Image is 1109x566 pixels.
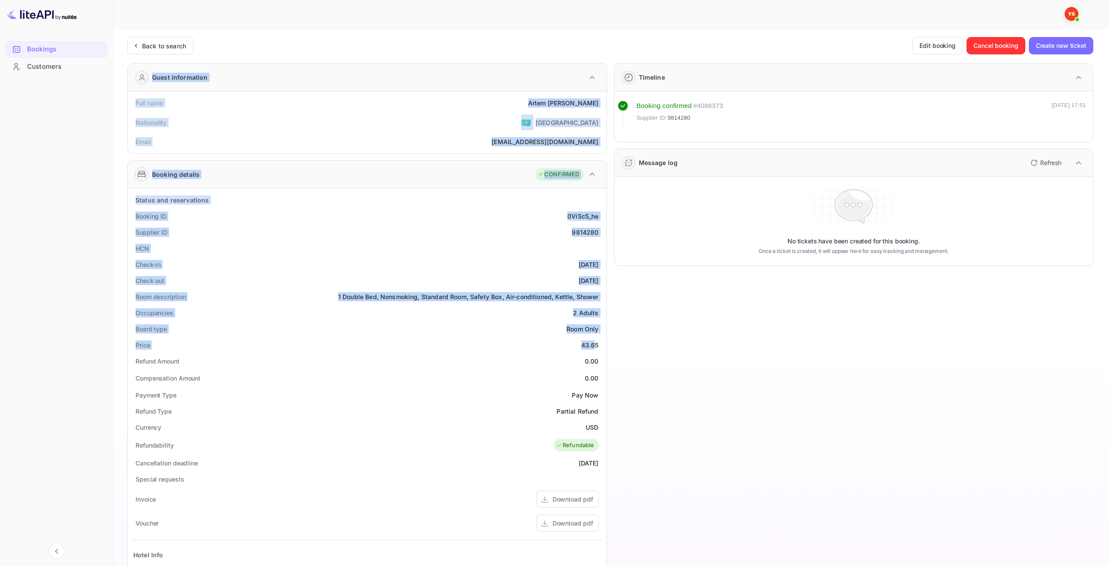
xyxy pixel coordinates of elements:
[5,41,108,58] div: Bookings
[1051,101,1086,126] div: [DATE] 17:51
[492,137,598,146] div: [EMAIL_ADDRESS][DOMAIN_NAME]
[136,98,163,108] div: Full name
[136,441,174,450] div: Refundability
[538,170,579,179] div: CONFIRMED
[136,407,172,416] div: Refund Type
[973,40,1018,51] ya-tr-span: Cancel booking
[639,73,665,82] div: Timeline
[49,543,64,559] button: Collapse navigation
[136,357,180,366] div: Refund Amount
[579,276,599,285] div: [DATE]
[585,357,599,366] div: 0.00
[567,212,598,221] div: 0ViSc5_he
[553,495,593,504] div: Download pdf
[136,292,186,301] div: Room description
[136,118,167,127] div: Nationality
[136,495,156,504] div: Invoice
[152,170,200,179] div: Booking details
[724,247,983,255] p: Once a ticket is created, it will appear here for easy tracking and management.
[693,101,723,111] div: # 4086373
[912,37,963,54] button: Edit booking
[553,519,593,528] div: Download pdf
[136,374,200,383] div: Compensation Amount
[787,237,920,246] p: No tickets have been created for this booking.
[1036,40,1086,51] ya-tr-span: Create new ticket
[581,340,599,350] div: 43.65
[7,7,77,21] img: LiteAPI logo
[967,37,1025,54] button: Cancel booking
[637,114,667,122] span: Supplier ID:
[133,550,163,559] div: Hotel Info
[573,308,598,317] div: 2 Adults
[136,195,209,205] div: Status and reservations
[556,407,598,416] div: Partial Refund
[27,44,56,54] ya-tr-span: Bookings
[572,391,598,400] div: Pay Now
[136,423,161,432] div: Currency
[136,260,161,269] div: Check-in
[136,475,184,484] div: Special requests
[5,41,108,57] a: Bookings
[136,391,176,400] div: Payment Type
[27,62,61,72] ya-tr-span: Customers
[136,519,159,528] div: Voucher
[566,324,598,334] div: Room Only
[528,98,599,108] div: Artem [PERSON_NAME]
[668,114,690,122] span: 9814280
[142,42,186,50] ya-tr-span: Back to search
[136,276,164,285] div: Check out
[579,260,599,269] div: [DATE]
[585,374,599,383] div: 0.00
[1025,156,1065,170] button: Refresh
[5,58,108,74] a: Customers
[579,458,599,468] div: [DATE]
[1029,37,1093,54] button: Create new ticket
[556,441,594,450] div: Refundable
[152,73,208,82] div: Guest information
[136,244,149,253] div: HCN
[586,423,598,432] div: USD
[637,101,692,111] div: Booking confirmed
[536,118,599,127] div: [GEOGRAPHIC_DATA]
[136,228,167,237] div: Supplier ID
[521,115,531,130] span: United States
[136,340,150,350] div: Price
[639,158,678,167] div: Message log
[338,292,599,301] div: 1 Double Bed, Nonsmoking, Standard Room, Safety Box, Air-conditioned, Kettle, Shower
[136,324,167,334] div: Board type
[136,137,151,146] div: Email
[919,40,956,51] ya-tr-span: Edit booking
[136,308,173,317] div: Occupancies
[1040,158,1062,167] p: Refresh
[136,212,166,221] div: Booking ID
[136,458,198,468] div: Cancellation deadline
[572,228,598,237] div: 9814280
[1065,7,1078,21] img: Yandex Support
